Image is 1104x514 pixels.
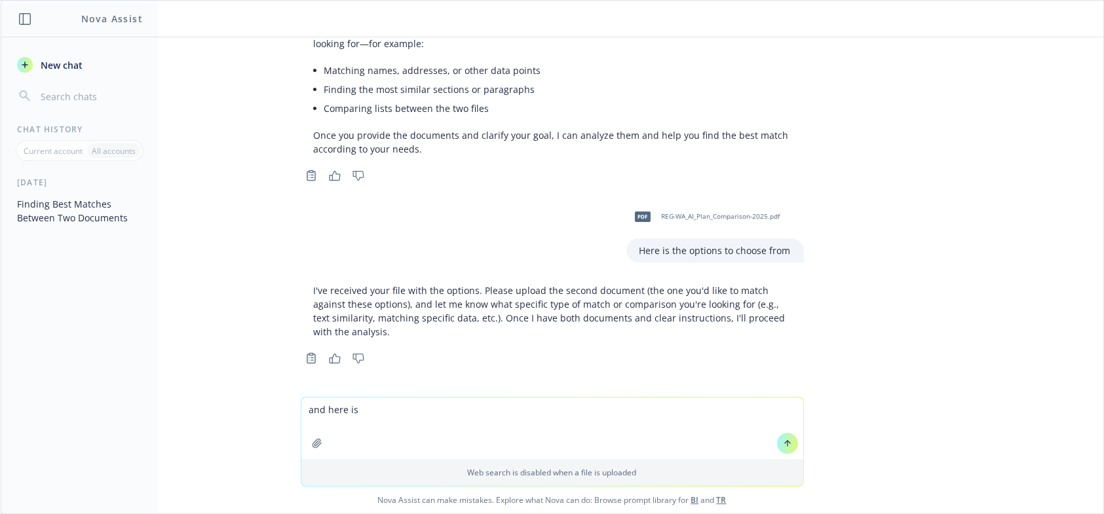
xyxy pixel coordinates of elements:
p: Web search is disabled when a file is uploaded [309,467,795,478]
p: Once you provide the documents and clarify your goal, I can analyze them and help you find the be... [314,128,791,156]
svg: Copy to clipboard [305,170,317,181]
p: Current account [24,145,83,156]
p: Here is the options to choose from [639,244,791,257]
span: Nova Assist can make mistakes. Explore what Nova can do: Browse prompt library for and [6,486,1098,513]
svg: Copy to clipboard [305,352,317,364]
li: Comparing lists between the two files [324,99,791,118]
div: pdfREG-WA_AI_Plan_Comparison-2025.pdf [626,200,783,233]
div: [DATE] [1,177,158,188]
a: TR [717,494,727,505]
span: pdf [635,211,651,221]
h1: Nova Assist [81,12,143,26]
a: BI [691,494,699,505]
button: New chat [12,53,147,77]
div: Chat History [1,124,158,135]
span: REG-WA_AI_Plan_Comparison-2025.pdf [662,212,780,221]
li: Finding the most similar sections or paragraphs [324,80,791,99]
li: Matching names, addresses, or other data points [324,61,791,80]
p: I've received your file with the options. Please upload the second document (the one you'd like t... [314,284,791,339]
input: Search chats [38,87,142,105]
button: Finding Best Matches Between Two Documents [12,193,147,229]
button: Thumbs down [348,166,369,185]
textarea: and here is [301,397,803,459]
span: New chat [38,58,83,72]
p: All accounts [92,145,136,156]
button: Thumbs down [348,349,369,367]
